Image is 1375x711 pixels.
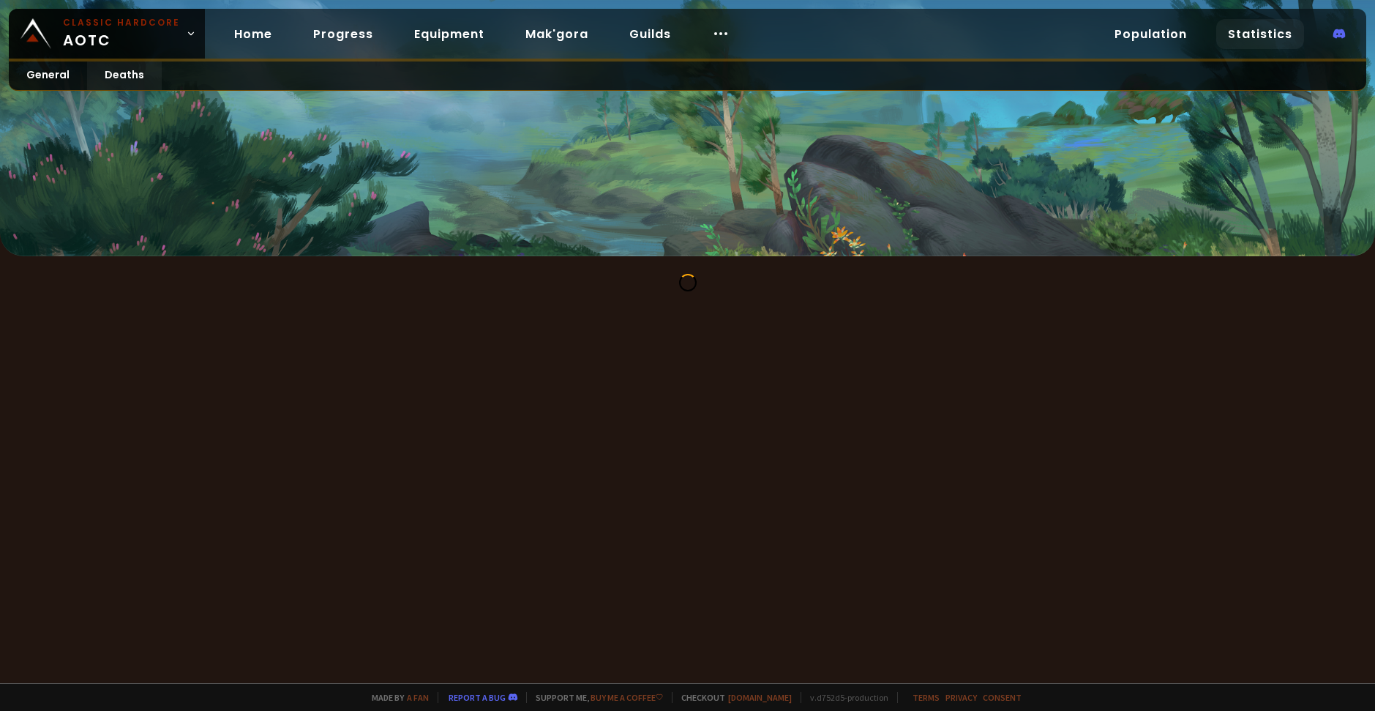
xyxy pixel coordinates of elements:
a: Population [1103,19,1199,49]
a: Report a bug [449,692,506,703]
span: Support me, [526,692,663,703]
a: General [9,62,87,90]
a: Equipment [402,19,496,49]
a: Progress [301,19,385,49]
small: Classic Hardcore [63,16,180,29]
a: Classic HardcoreAOTC [9,9,205,59]
a: Statistics [1216,19,1304,49]
span: v. d752d5 - production [801,692,888,703]
span: Made by [363,692,429,703]
a: a fan [407,692,429,703]
a: Buy me a coffee [591,692,663,703]
a: Privacy [945,692,977,703]
a: Mak'gora [514,19,600,49]
span: Checkout [672,692,792,703]
a: Guilds [618,19,683,49]
span: AOTC [63,16,180,51]
a: Deaths [87,62,162,90]
a: [DOMAIN_NAME] [728,692,792,703]
a: Terms [913,692,940,703]
a: Home [222,19,284,49]
a: Consent [983,692,1022,703]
